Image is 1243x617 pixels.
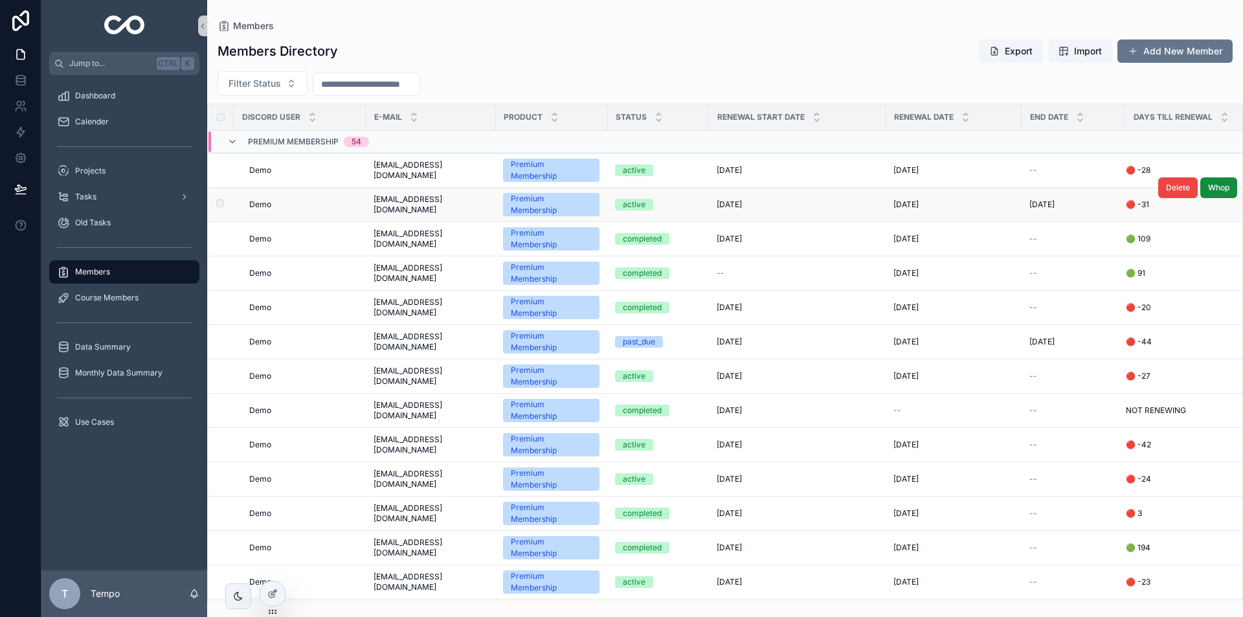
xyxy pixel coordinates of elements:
a: Demo [249,371,358,381]
span: [DATE] [717,199,742,210]
span: -- [717,268,724,278]
a: Demo [249,474,358,484]
button: Whop [1200,177,1237,198]
a: -- [1029,508,1117,519]
div: Premium Membership [511,536,592,559]
a: Premium Membership [503,330,599,353]
a: Demo [249,508,358,519]
span: Projects [75,166,106,176]
a: Premium Membership [503,399,599,422]
span: [DATE] [717,474,742,484]
span: Status [616,112,647,122]
span: 🟢 109 [1126,234,1150,244]
span: [DATE] [717,165,742,175]
span: [DATE] [717,508,742,519]
span: 🔴 -44 [1126,337,1152,347]
span: K [183,58,193,69]
a: Course Members [49,286,199,309]
a: -- [1029,543,1117,553]
span: [DATE] [893,234,919,244]
div: Premium Membership [511,570,592,594]
span: [DATE] [717,440,742,450]
button: Jump to...CtrlK [49,52,199,75]
a: [EMAIL_ADDRESS][DOMAIN_NAME] [374,537,487,558]
div: Premium Membership [511,433,592,456]
span: [DATE] [717,543,742,553]
a: Premium Membership [503,365,599,388]
span: Filter Status [229,77,281,90]
span: Demo [249,165,271,175]
h1: Members Directory [218,42,338,60]
div: completed [623,302,662,313]
span: -- [1029,577,1037,587]
a: -- [1029,234,1117,244]
span: T [62,586,68,601]
span: [DATE] [1029,199,1055,210]
span: Jump to... [69,58,151,69]
span: -- [1029,268,1037,278]
a: Premium Membership [503,262,599,285]
a: [DATE] [893,337,1014,347]
a: Use Cases [49,410,199,434]
a: Demo [249,543,358,553]
div: active [623,199,645,210]
a: active [615,199,701,210]
a: -- [1029,268,1117,278]
span: Product [504,112,543,122]
a: Tasks [49,185,199,208]
div: Premium Membership [511,262,592,285]
div: active [623,164,645,176]
a: completed [615,508,701,519]
a: Projects [49,159,199,183]
span: 🔴 -27 [1126,371,1150,381]
span: Demo [249,337,271,347]
span: 🔴 -42 [1126,440,1151,450]
span: Course Members [75,293,139,303]
a: completed [615,233,701,245]
a: [DATE] [893,577,1014,587]
span: Old Tasks [75,218,111,228]
a: Premium Membership [503,502,599,525]
a: [DATE] [893,474,1014,484]
a: [EMAIL_ADDRESS][DOMAIN_NAME] [374,331,487,352]
span: [EMAIL_ADDRESS][DOMAIN_NAME] [374,366,487,387]
a: -- [1029,577,1117,587]
span: 🔴 -24 [1126,474,1151,484]
div: completed [623,542,662,554]
button: Delete [1158,177,1198,198]
span: Demo [249,234,271,244]
span: [DATE] [893,543,919,553]
a: Demo [249,440,358,450]
a: Monthly Data Summary [49,361,199,385]
div: Premium Membership [511,159,592,182]
a: Members [49,260,199,284]
a: [DATE] [717,543,878,553]
a: -- [1029,371,1117,381]
a: [EMAIL_ADDRESS][DOMAIN_NAME] [374,160,487,181]
a: [DATE] [717,302,878,313]
span: Tasks [75,192,96,202]
a: Demo [249,268,358,278]
span: -- [893,405,901,416]
a: [EMAIL_ADDRESS][DOMAIN_NAME] [374,263,487,284]
a: Premium Membership [503,193,599,216]
a: completed [615,405,701,416]
span: Renewal Date [894,112,954,122]
span: 🔴 -28 [1126,165,1150,175]
a: [EMAIL_ADDRESS][DOMAIN_NAME] [374,400,487,421]
a: completed [615,542,701,554]
a: [DATE] [717,371,878,381]
div: Premium Membership [511,330,592,353]
span: 🔴 3 [1126,508,1142,519]
div: 54 [352,137,361,147]
div: Premium Membership [511,502,592,525]
span: -- [1029,508,1037,519]
a: [DATE] [717,337,878,347]
div: past_due [623,336,655,348]
div: Premium Membership [511,467,592,491]
span: [EMAIL_ADDRESS][DOMAIN_NAME] [374,572,487,592]
span: [EMAIL_ADDRESS][DOMAIN_NAME] [374,229,487,249]
span: [DATE] [893,337,919,347]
